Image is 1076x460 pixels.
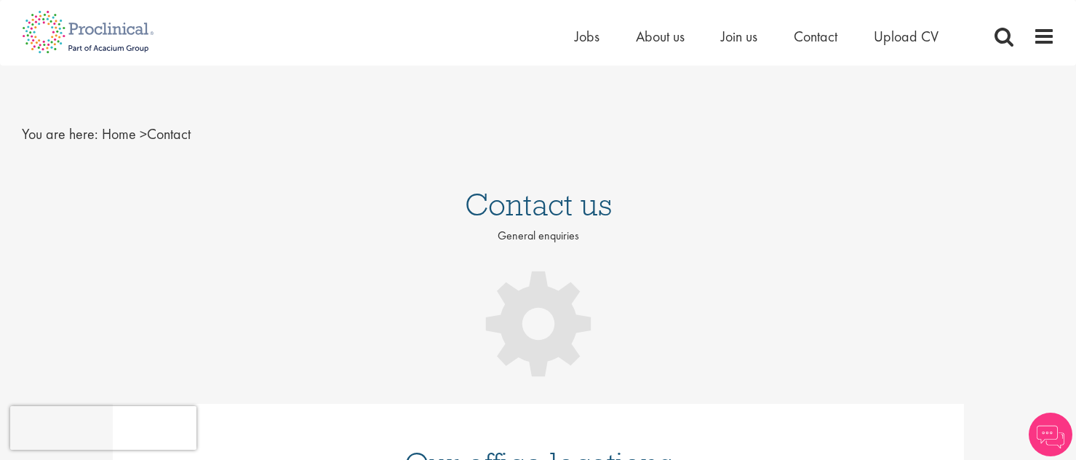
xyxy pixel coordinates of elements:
[575,27,599,46] a: Jobs
[874,27,938,46] a: Upload CV
[102,124,136,143] a: breadcrumb link to Home
[22,124,98,143] span: You are here:
[10,406,196,450] iframe: reCAPTCHA
[102,124,191,143] span: Contact
[636,27,685,46] a: About us
[721,27,757,46] a: Join us
[794,27,837,46] a: Contact
[140,124,147,143] span: >
[1029,413,1072,456] img: Chatbot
